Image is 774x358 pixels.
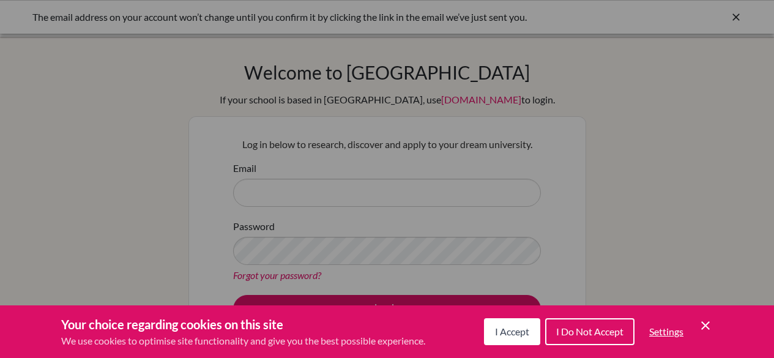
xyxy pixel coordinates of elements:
[61,334,425,348] p: We use cookies to optimise site functionality and give you the best possible experience.
[639,319,693,344] button: Settings
[649,326,683,337] span: Settings
[484,318,540,345] button: I Accept
[556,326,623,337] span: I Do Not Accept
[545,318,634,345] button: I Do Not Accept
[698,318,713,333] button: Save and close
[61,315,425,334] h3: Your choice regarding cookies on this site
[495,326,529,337] span: I Accept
